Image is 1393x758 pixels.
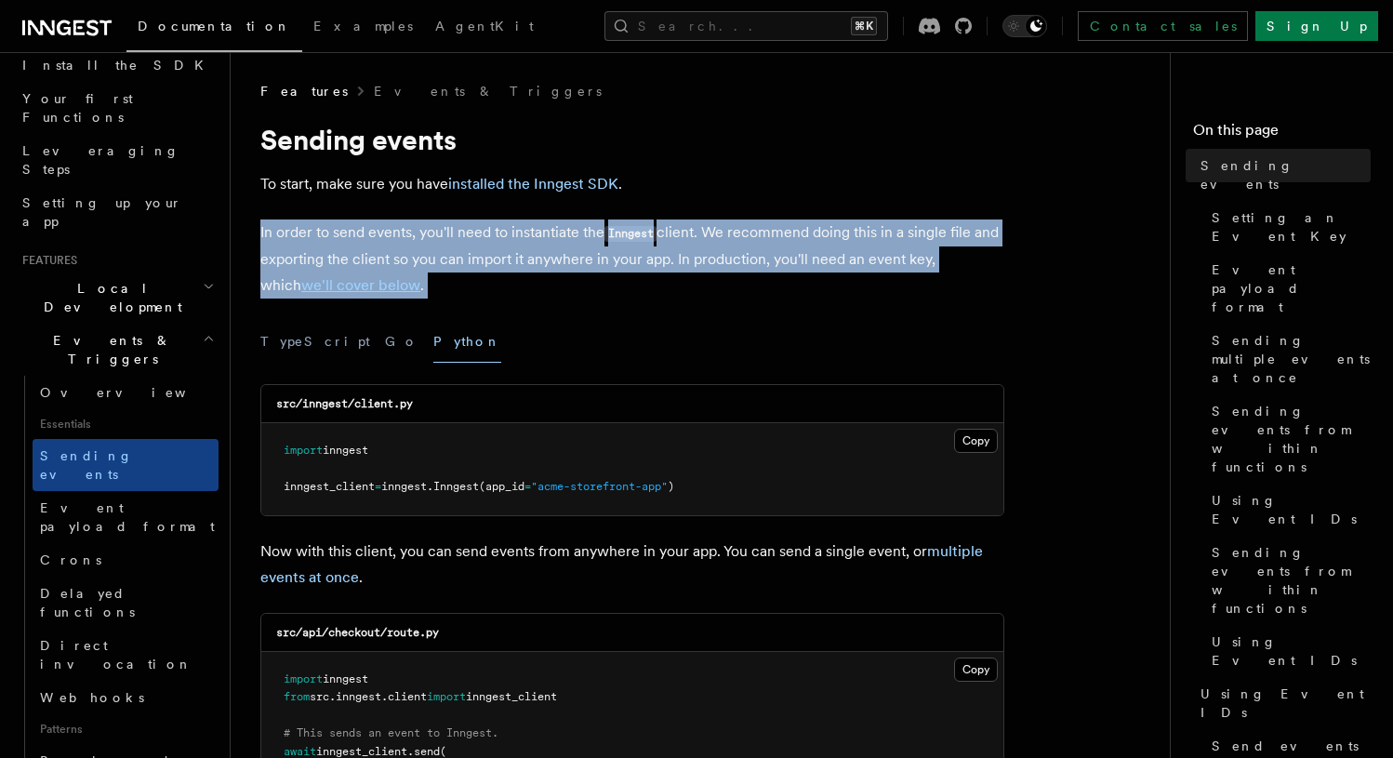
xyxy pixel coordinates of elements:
button: Events & Triggers [15,324,219,376]
p: To start, make sure you have . [260,171,1004,197]
code: src/inngest/client.py [276,397,413,410]
button: Copy [954,429,998,453]
span: import [284,444,323,457]
span: Local Development [15,279,203,316]
a: multiple events at once [260,542,983,586]
span: = [375,480,381,493]
span: Using Event IDs [1201,685,1371,722]
span: Sending events [1201,156,1371,193]
a: Webhooks [33,681,219,714]
span: . [407,745,414,758]
span: from [284,690,310,703]
span: "acme-storefront-app" [531,480,668,493]
a: Setting up your app [15,186,219,238]
span: = [524,480,531,493]
span: AgentKit [435,19,534,33]
span: Sending events [40,448,133,482]
a: Overview [33,376,219,409]
a: Direct invocation [33,629,219,681]
a: Delayed functions [33,577,219,629]
span: Sending events from within functions [1212,543,1371,618]
span: Patterns [33,714,219,744]
span: client [388,690,427,703]
p: Now with this client, you can send events from anywhere in your app. You can send a single event,... [260,539,1004,591]
h1: Sending events [260,123,1004,156]
span: Sending multiple events at once [1212,331,1371,387]
span: Crons [40,552,101,567]
span: inngest_client [316,745,407,758]
span: Delayed functions [40,586,135,619]
a: Crons [33,543,219,577]
span: Using Event IDs [1212,632,1371,670]
p: In order to send events, you'll need to instantiate the client. We recommend doing this in a sing... [260,219,1004,299]
a: Documentation [126,6,302,52]
a: Sign Up [1255,11,1378,41]
span: ( [440,745,446,758]
span: Setting up your app [22,195,182,229]
span: Documentation [138,19,291,33]
span: . [329,690,336,703]
span: inngest [323,672,368,685]
a: Sending events from within functions [1204,394,1371,484]
a: Using Event IDs [1204,625,1371,677]
span: Setting an Event Key [1212,208,1371,246]
a: AgentKit [424,6,545,50]
span: Events & Triggers [15,331,203,368]
a: Examples [302,6,424,50]
a: Sending events [33,439,219,491]
code: src/api/checkout/route.py [276,626,439,639]
h4: On this page [1193,119,1371,149]
button: TypeScript [260,321,370,363]
a: installed the Inngest SDK [448,175,618,193]
span: Leveraging Steps [22,143,179,177]
a: Sending events from within functions [1204,536,1371,625]
a: Your first Functions [15,82,219,134]
span: await [284,745,316,758]
button: Search...⌘K [604,11,888,41]
span: import [284,672,323,685]
span: Overview [40,385,232,400]
span: . [427,480,433,493]
span: inngest [323,444,368,457]
a: Contact sales [1078,11,1248,41]
span: Webhooks [40,690,144,705]
span: Features [15,253,77,268]
a: Leveraging Steps [15,134,219,186]
span: # This sends an event to Inngest. [284,726,498,739]
a: Setting an Event Key [1204,201,1371,253]
a: Event payload format [1204,253,1371,324]
span: (app_id [479,480,524,493]
span: . [381,690,388,703]
a: Install the SDK [15,48,219,82]
code: Inngest [604,226,657,242]
span: Install the SDK [22,58,215,73]
a: Events & Triggers [374,82,602,100]
span: Event payload format [40,500,215,534]
kbd: ⌘K [851,17,877,35]
a: Using Event IDs [1204,484,1371,536]
button: Local Development [15,272,219,324]
span: send [414,745,440,758]
span: Your first Functions [22,91,133,125]
span: src [310,690,329,703]
span: Essentials [33,409,219,439]
a: Sending events [1193,149,1371,201]
span: Inngest [433,480,479,493]
span: inngest [336,690,381,703]
span: Direct invocation [40,638,192,672]
a: we'll cover below [301,276,420,294]
span: inngest_client [466,690,557,703]
span: import [427,690,466,703]
button: Toggle dark mode [1002,15,1047,37]
span: Features [260,82,348,100]
a: Using Event IDs [1193,677,1371,729]
a: Sending multiple events at once [1204,324,1371,394]
button: Go [385,321,418,363]
span: inngest_client [284,480,375,493]
a: Event payload format [33,491,219,543]
button: Copy [954,658,998,682]
span: Event payload format [1212,260,1371,316]
span: Using Event IDs [1212,491,1371,528]
span: inngest [381,480,427,493]
button: Python [433,321,501,363]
